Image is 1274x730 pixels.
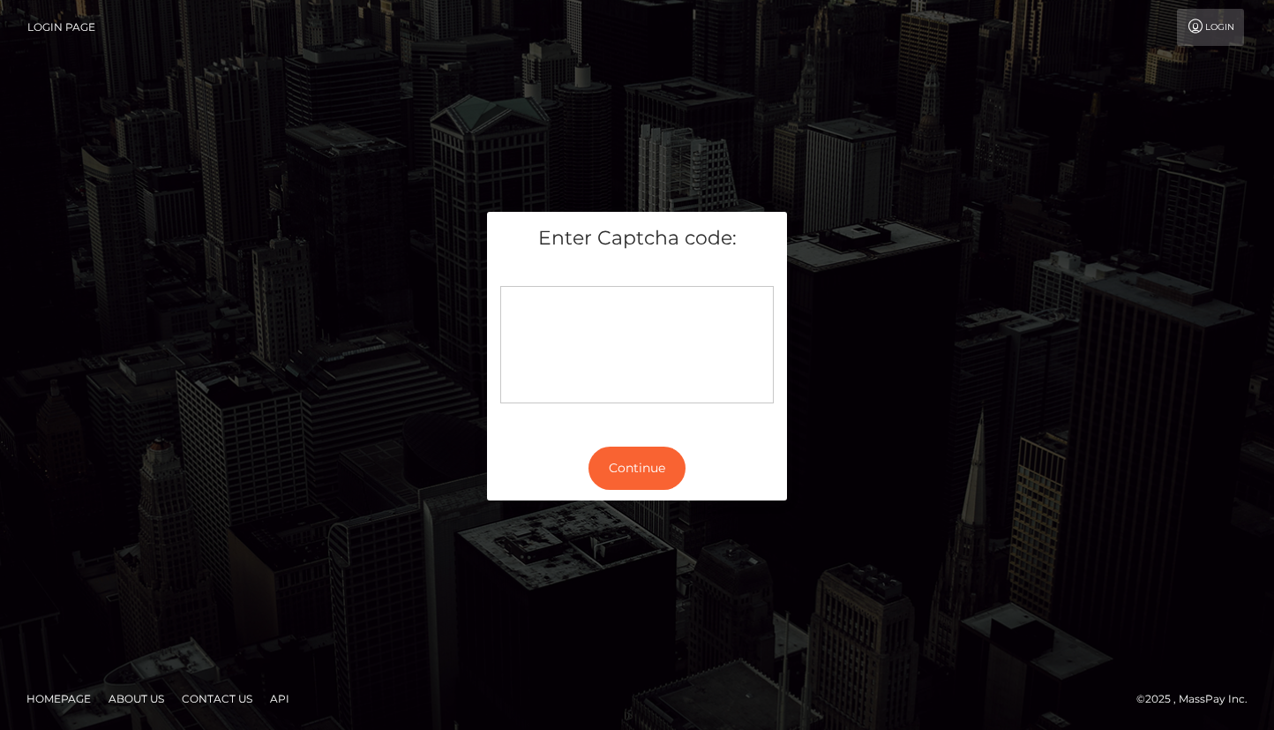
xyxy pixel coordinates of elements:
[500,225,774,252] h5: Enter Captcha code:
[1177,9,1244,46] a: Login
[588,447,686,490] button: Continue
[175,685,259,712] a: Contact Us
[101,685,171,712] a: About Us
[263,685,296,712] a: API
[1136,689,1261,709] div: © 2025 , MassPay Inc.
[19,685,98,712] a: Homepage
[27,9,95,46] a: Login Page
[500,286,774,403] div: Captcha widget loading...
